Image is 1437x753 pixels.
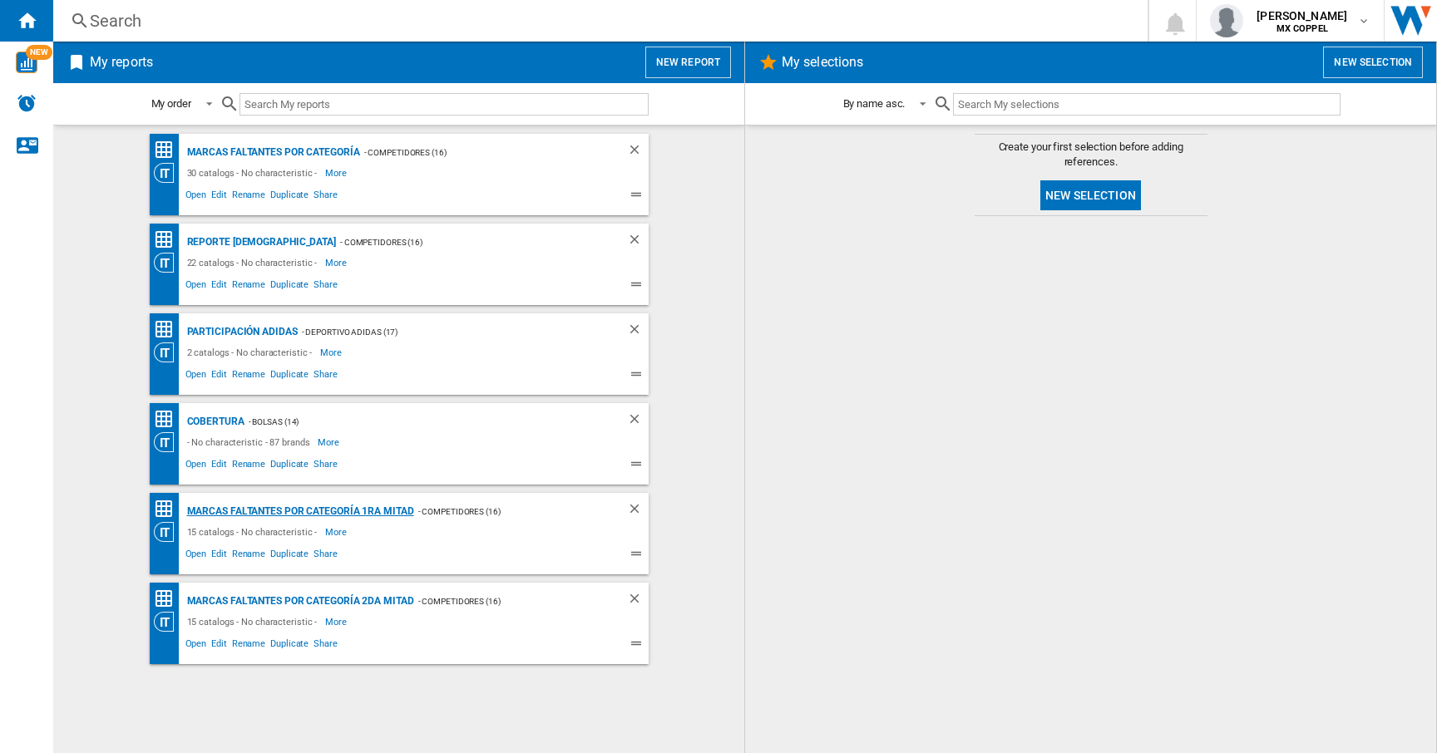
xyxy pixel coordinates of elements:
[154,229,183,250] div: Price Matrix
[90,9,1104,32] div: Search
[336,232,594,253] div: - Competidores (16)
[627,411,649,432] div: Delete
[230,546,268,566] span: Rename
[183,367,210,386] span: Open
[244,411,594,432] div: - Bolsas (14)
[627,322,649,342] div: Delete
[268,456,311,476] span: Duplicate
[183,522,326,542] div: 15 catalogs - No characteristic -
[230,636,268,656] span: Rename
[627,591,649,612] div: Delete
[151,97,191,110] div: My order
[183,187,210,207] span: Open
[154,253,183,273] div: Category View
[183,232,336,253] div: Reporte [DEMOGRAPHIC_DATA]
[1257,7,1347,24] span: [PERSON_NAME]
[154,342,183,362] div: Category View
[325,163,349,183] span: More
[311,187,340,207] span: Share
[183,253,326,273] div: 22 catalogs - No characteristic -
[268,187,311,207] span: Duplicate
[230,187,268,207] span: Rename
[320,342,344,362] span: More
[325,253,349,273] span: More
[183,456,210,476] span: Open
[627,501,649,522] div: Delete
[414,501,594,522] div: - Competidores (16)
[268,277,311,297] span: Duplicate
[183,612,326,632] div: 15 catalogs - No characteristic -
[154,588,183,609] div: Price Matrix
[183,322,298,342] div: Participación Adidas
[183,411,244,432] div: Cobertura
[86,47,156,78] h2: My reports
[311,367,340,386] span: Share
[1210,4,1243,37] img: profile.jpg
[975,140,1207,170] span: Create your first selection before adding references.
[183,546,210,566] span: Open
[627,142,649,163] div: Delete
[325,612,349,632] span: More
[645,47,731,78] button: New report
[230,456,268,476] span: Rename
[1323,47,1423,78] button: New selection
[183,432,319,452] div: - No characteristic - 87 brands
[209,456,230,476] span: Edit
[325,522,349,542] span: More
[268,546,311,566] span: Duplicate
[843,97,906,110] div: By name asc.
[154,319,183,340] div: Price Matrix
[953,93,1340,116] input: Search My selections
[268,636,311,656] span: Duplicate
[183,591,414,612] div: Marcas faltantes por categoría 2da mitad
[183,277,210,297] span: Open
[183,142,360,163] div: Marcas faltantes por categoría
[209,367,230,386] span: Edit
[16,52,37,73] img: wise-card.svg
[26,45,52,60] span: NEW
[209,636,230,656] span: Edit
[230,277,268,297] span: Rename
[154,612,183,632] div: Category View
[154,140,183,160] div: Price Matrix
[183,501,414,522] div: Marcas faltantes por categoría 1ra Mitad
[778,47,867,78] h2: My selections
[311,546,340,566] span: Share
[298,322,594,342] div: - Deportivo Adidas (17)
[311,277,340,297] span: Share
[154,432,183,452] div: Category View
[209,277,230,297] span: Edit
[318,432,342,452] span: More
[209,187,230,207] span: Edit
[268,367,311,386] span: Duplicate
[239,93,649,116] input: Search My reports
[154,522,183,542] div: Category View
[183,342,321,362] div: 2 catalogs - No characteristic -
[360,142,594,163] div: - Competidores (16)
[1040,180,1141,210] button: New selection
[154,163,183,183] div: Category View
[183,163,326,183] div: 30 catalogs - No characteristic -
[311,636,340,656] span: Share
[414,591,594,612] div: - Competidores (16)
[154,499,183,519] div: Price Matrix
[230,367,268,386] span: Rename
[209,546,230,566] span: Edit
[627,232,649,253] div: Delete
[154,409,183,430] div: Price Matrix
[17,93,37,113] img: alerts-logo.svg
[311,456,340,476] span: Share
[1277,23,1328,34] b: MX COPPEL
[183,636,210,656] span: Open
